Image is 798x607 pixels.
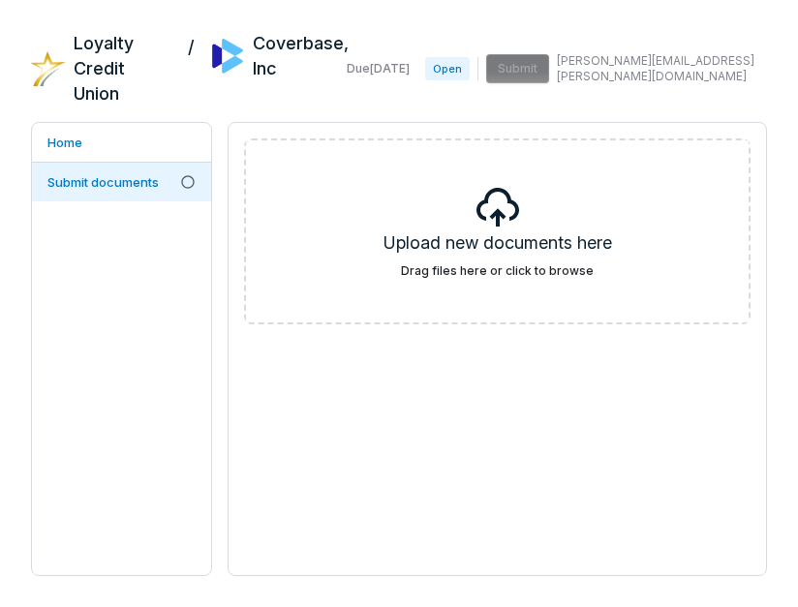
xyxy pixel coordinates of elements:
h2: Coverbase, Inc [253,31,349,81]
span: Open [425,57,470,80]
h2: Loyalty Credit Union [74,31,172,106]
h2: / [188,31,195,60]
span: Submit documents [47,174,159,190]
a: Home [32,123,211,162]
span: Due [DATE] [347,61,410,76]
a: Submit documents [32,163,211,201]
h5: Upload new documents here [384,230,612,263]
span: [PERSON_NAME][EMAIL_ADDRESS][PERSON_NAME][DOMAIN_NAME] [557,53,767,84]
label: Drag files here or click to browse [401,263,594,279]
